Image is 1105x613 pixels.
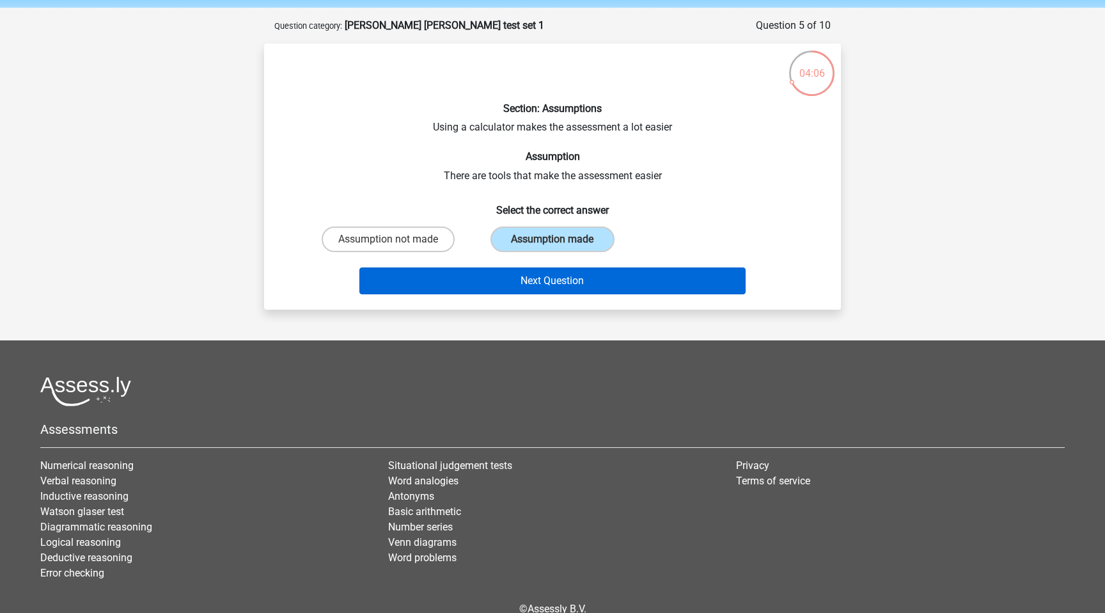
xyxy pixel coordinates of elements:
[388,490,434,502] a: Antonyms
[285,194,820,216] h6: Select the correct answer
[388,459,512,472] a: Situational judgement tests
[756,18,831,33] div: Question 5 of 10
[345,19,544,31] strong: [PERSON_NAME] [PERSON_NAME] test set 1
[40,475,116,487] a: Verbal reasoning
[359,267,746,294] button: Next Question
[40,567,104,579] a: Error checking
[736,459,769,472] a: Privacy
[736,475,810,487] a: Terms of service
[388,475,458,487] a: Word analogies
[388,521,453,533] a: Number series
[40,552,132,564] a: Deductive reasoning
[285,150,820,163] h6: Assumption
[788,49,836,81] div: 04:06
[388,536,457,548] a: Venn diagrams
[269,54,836,299] div: Using a calculator makes the assessment a lot easier There are tools that make the assessment easier
[40,490,129,502] a: Inductive reasoning
[40,459,134,472] a: Numerical reasoning
[40,506,124,518] a: Watson glaser test
[285,102,820,115] h6: Section: Assumptions
[322,227,455,252] label: Assumption not made
[388,506,461,518] a: Basic arithmetic
[40,536,121,548] a: Logical reasoning
[388,552,457,564] a: Word problems
[40,521,152,533] a: Diagrammatic reasoning
[40,376,131,406] img: Assessly logo
[274,21,342,31] small: Question category:
[40,422,1065,437] h5: Assessments
[490,227,614,252] label: Assumption made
